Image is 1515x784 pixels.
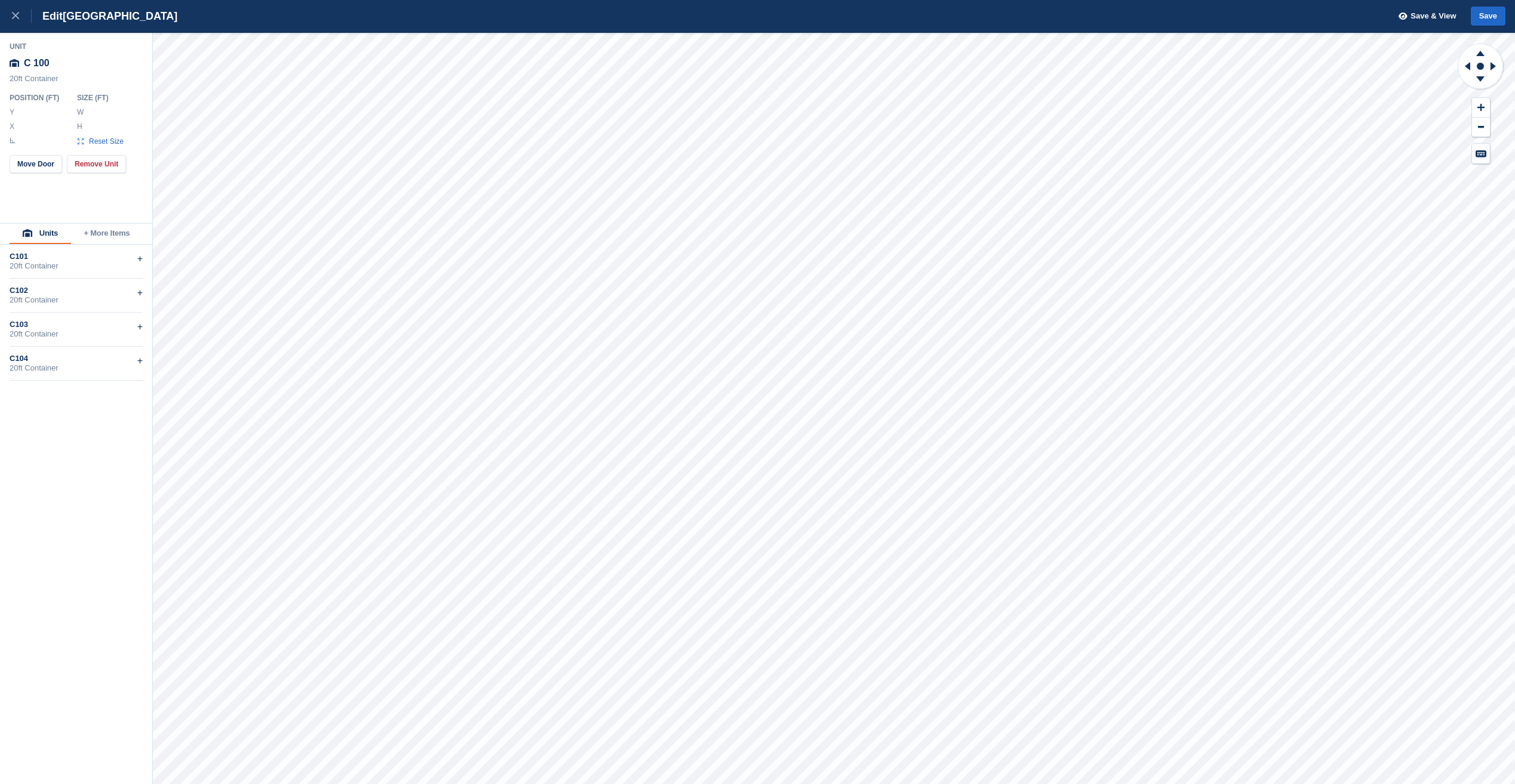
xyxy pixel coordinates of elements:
div: C101 [10,252,143,261]
button: Keyboard Shortcuts [1472,144,1490,163]
div: C10120ft Container+ [10,245,143,279]
div: Unit [10,42,143,51]
label: W [77,107,83,117]
div: C104 [10,354,143,363]
button: Zoom In [1472,98,1490,118]
label: Y [10,107,16,117]
div: Size ( FT ) [77,93,130,103]
div: 20ft Container [10,261,143,271]
div: C103 [10,320,143,329]
button: Zoom Out [1472,118,1490,137]
div: 20ft Container [10,363,143,373]
div: + [137,320,143,334]
button: Units [10,224,71,244]
button: + More Items [71,224,143,244]
div: C10420ft Container+ [10,347,143,381]
div: + [137,252,143,266]
button: Save & View [1392,7,1456,26]
span: Save & View [1410,10,1456,22]
div: C10320ft Container+ [10,313,143,347]
div: Edit [GEOGRAPHIC_DATA] [32,9,177,23]
div: Position ( FT ) [10,93,67,103]
span: Reset Size [88,136,124,147]
div: 20ft Container [10,74,143,89]
button: Remove Unit [67,155,126,173]
div: + [137,286,143,300]
img: angle-icn.0ed2eb85.svg [10,138,15,143]
div: C102 [10,286,143,295]
button: Save [1471,7,1505,26]
div: 20ft Container [10,295,143,305]
div: C10220ft Container+ [10,279,143,313]
div: C 100 [10,53,143,74]
button: Move Door [10,155,62,173]
div: + [137,354,143,368]
div: 20ft Container [10,329,143,339]
label: H [77,122,83,131]
label: X [10,122,16,131]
